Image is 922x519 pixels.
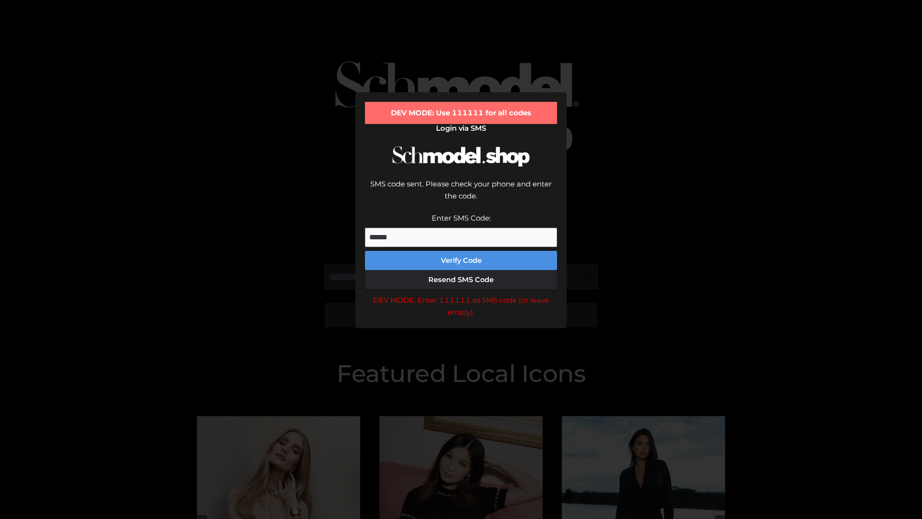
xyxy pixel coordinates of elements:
button: Resend SMS Code [365,270,557,289]
div: DEV MODE: Enter 111111 as SMS code (or leave empty). [365,294,557,319]
h2: Login via SMS [365,124,557,133]
div: DEV MODE: Use 111111 for all codes [365,102,557,124]
label: Enter SMS Code: [432,213,491,222]
button: Verify Code [365,251,557,270]
div: SMS code sent. Please check your phone and enter the code. [365,178,557,212]
img: Schmodel Logo [389,137,533,175]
